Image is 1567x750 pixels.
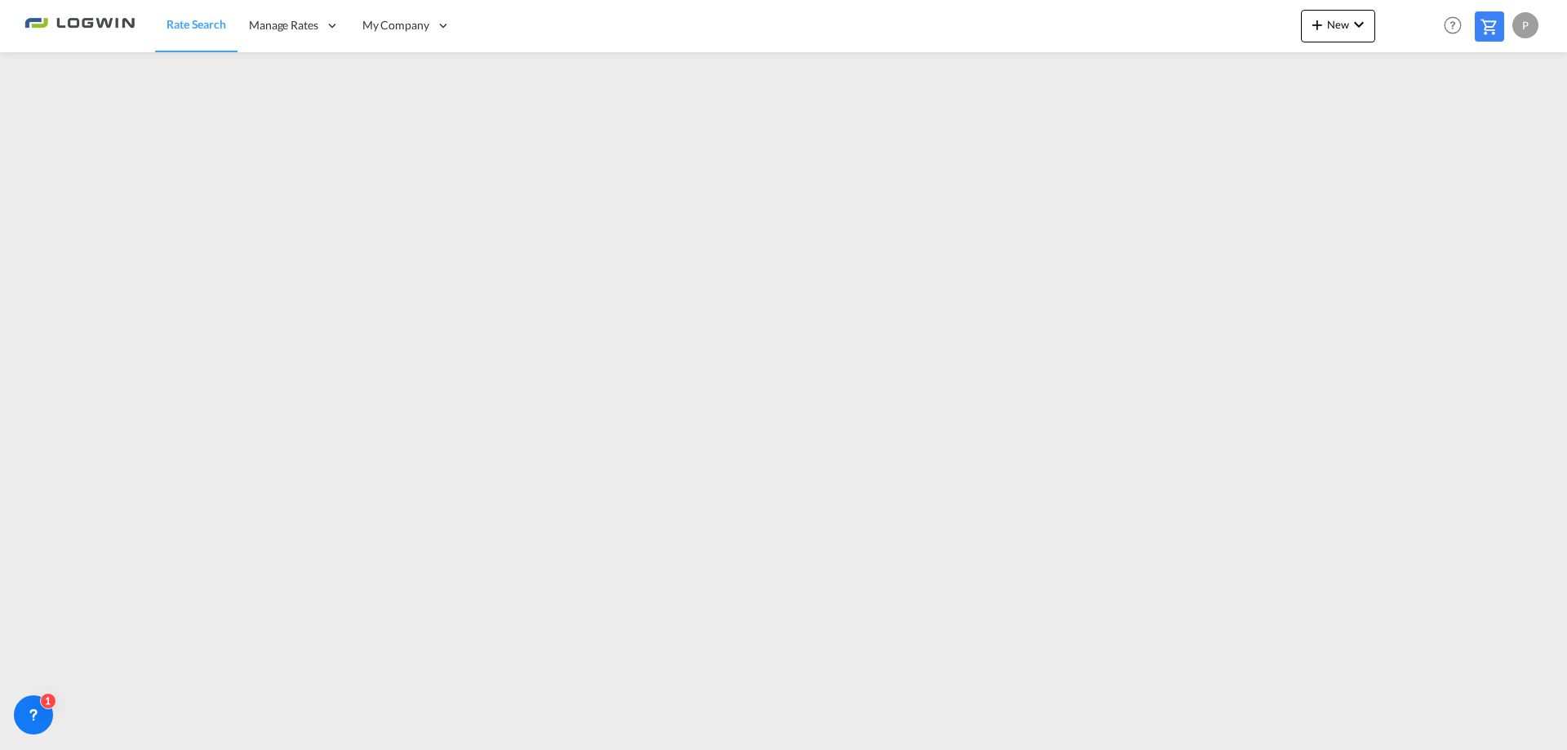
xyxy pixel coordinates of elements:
span: Help [1439,11,1467,39]
span: Manage Rates [249,17,318,33]
span: My Company [362,17,429,33]
md-icon: icon-plus 400-fg [1307,15,1327,34]
md-icon: icon-chevron-down [1349,15,1369,34]
span: Rate Search [166,17,226,31]
button: icon-plus 400-fgNewicon-chevron-down [1301,10,1375,42]
div: Help [1439,11,1475,41]
div: P [1512,12,1538,38]
span: New [1307,18,1369,31]
img: 2761ae10d95411efa20a1f5e0282d2d7.png [24,7,135,44]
